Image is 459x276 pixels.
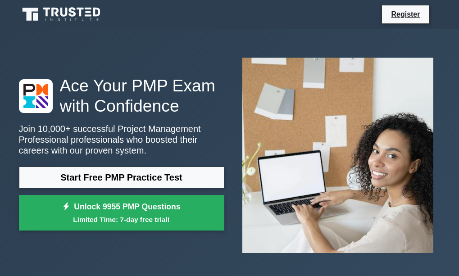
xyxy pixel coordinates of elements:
[30,214,213,225] small: Limited Time: 7-day free trial!
[19,76,224,116] h1: Ace Your PMP Exam with Confidence
[386,9,425,20] a: Register
[19,123,224,156] p: Join 10,000+ successful Project Management Professional professionals who boosted their careers w...
[19,167,224,188] a: Start Free PMP Practice Test
[19,195,224,231] a: Unlock 9955 PMP QuestionsLimited Time: 7-day free trial!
